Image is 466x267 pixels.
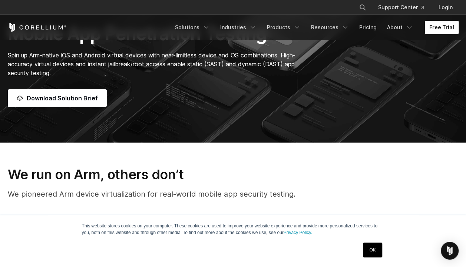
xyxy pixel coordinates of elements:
a: Download Solution Brief [8,89,107,107]
a: Pricing [355,21,381,34]
h3: We run on Arm, others don’t [8,166,459,183]
a: Privacy Policy. [284,230,312,235]
a: Solutions [171,21,214,34]
a: About [383,21,417,34]
span: Download Solution Brief [27,94,98,103]
p: This website stores cookies on your computer. These cookies are used to improve your website expe... [82,223,384,236]
div: Open Intercom Messenger [441,242,459,260]
span: Spin up Arm-native iOS and Android virtual devices with near-limitless device and OS combinations... [8,51,295,77]
a: OK [363,243,382,257]
p: We pioneered Arm device virtualization for real-world mobile app security testing. [8,188,459,200]
div: Navigation Menu [171,21,459,34]
a: Industries [216,21,261,34]
a: Support Center [372,1,430,14]
a: Products [262,21,305,34]
a: Resources [307,21,353,34]
a: Free Trial [425,21,459,34]
button: Search [356,1,369,14]
div: Navigation Menu [350,1,459,14]
a: Corellium Home [8,23,67,32]
a: Login [433,1,459,14]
